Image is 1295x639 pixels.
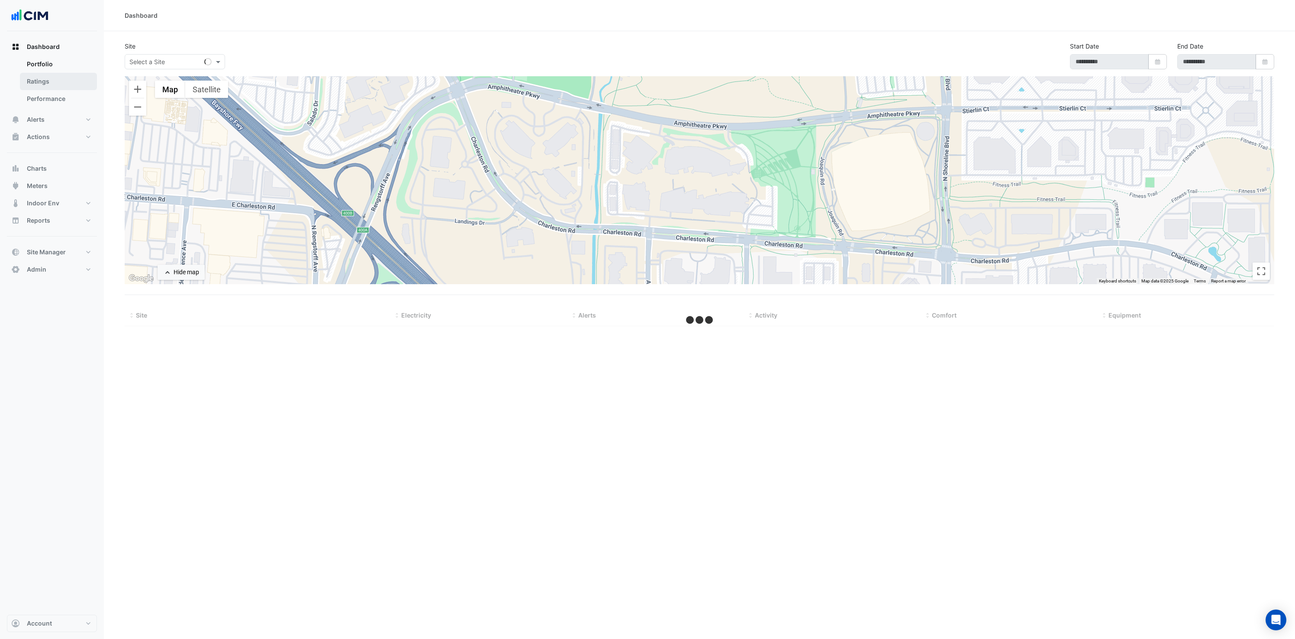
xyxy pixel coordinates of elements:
[11,133,20,141] app-icon: Actions
[1099,278,1136,284] button: Keyboard shortcuts
[27,216,50,225] span: Reports
[20,55,97,73] a: Portfolio
[7,55,97,111] div: Dashboard
[7,177,97,195] button: Meters
[27,248,66,256] span: Site Manager
[11,265,20,274] app-icon: Admin
[11,216,20,225] app-icon: Reports
[125,11,158,20] div: Dashboard
[7,128,97,146] button: Actions
[932,311,957,319] span: Comfort
[129,81,146,98] button: Zoom in
[1141,279,1189,283] span: Map data ©2025 Google
[174,268,199,277] div: Hide map
[7,243,97,261] button: Site Manager
[136,311,147,319] span: Site
[1108,311,1141,319] span: Equipment
[27,133,50,141] span: Actions
[1266,610,1286,630] div: Open Intercom Messenger
[11,199,20,208] app-icon: Indoor Env
[27,265,46,274] span: Admin
[7,38,97,55] button: Dashboard
[401,311,431,319] span: Electricity
[27,164,47,173] span: Charts
[125,42,135,51] label: Site
[7,261,97,278] button: Admin
[127,273,155,284] img: Google
[578,311,596,319] span: Alerts
[27,115,45,124] span: Alerts
[20,90,97,107] a: Performance
[755,311,777,319] span: Activity
[7,615,97,632] button: Account
[185,81,228,98] button: Show satellite imagery
[27,199,59,208] span: Indoor Env
[27,42,60,51] span: Dashboard
[11,115,20,124] app-icon: Alerts
[7,212,97,229] button: Reports
[7,160,97,177] button: Charts
[11,42,20,51] app-icon: Dashboard
[27,619,52,628] span: Account
[10,7,49,24] img: Company Logo
[7,111,97,128] button: Alerts
[27,182,48,190] span: Meters
[11,248,20,256] app-icon: Site Manager
[11,164,20,173] app-icon: Charts
[1194,279,1206,283] a: Terms (opens in new tab)
[1253,263,1270,280] button: Toggle fullscreen view
[11,182,20,190] app-icon: Meters
[127,273,155,284] a: Open this area in Google Maps (opens a new window)
[155,81,185,98] button: Show street map
[1211,279,1246,283] a: Report a map error
[1070,42,1099,51] label: Start Date
[7,195,97,212] button: Indoor Env
[129,98,146,116] button: Zoom out
[158,265,205,280] button: Hide map
[20,73,97,90] a: Ratings
[1177,42,1203,51] label: End Date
